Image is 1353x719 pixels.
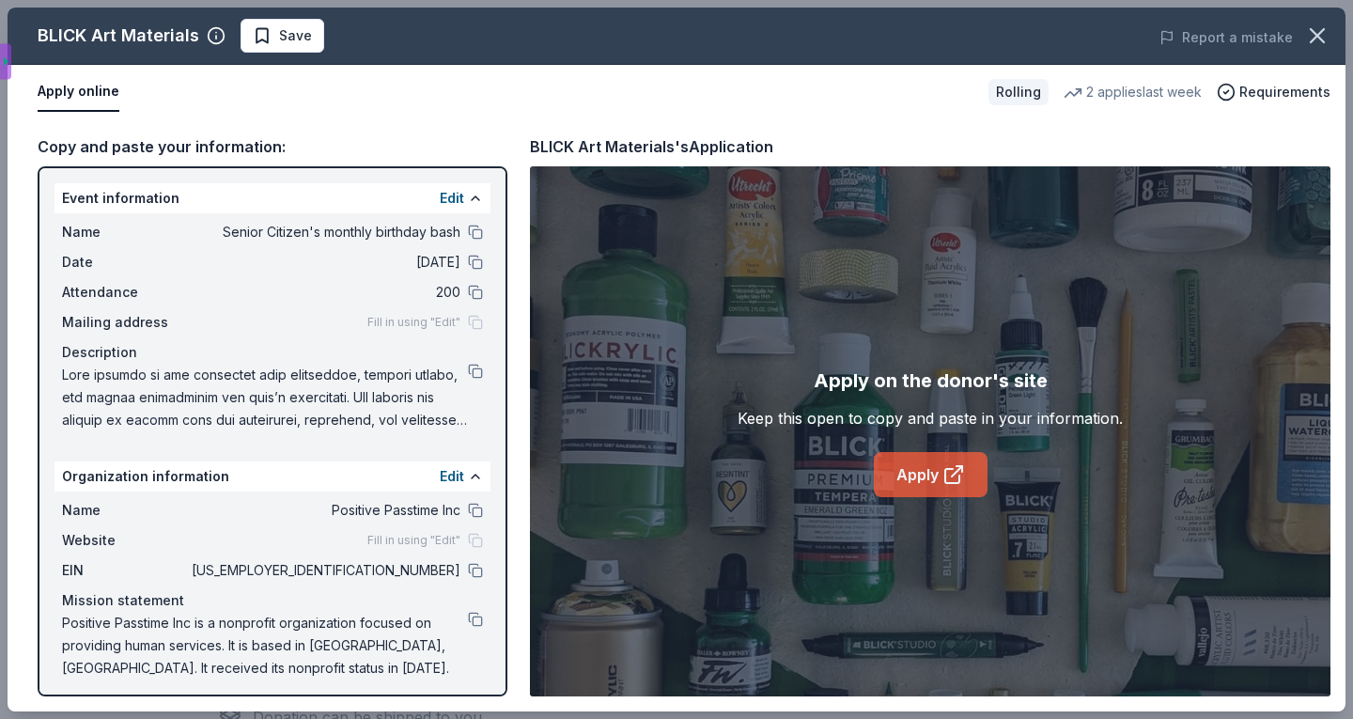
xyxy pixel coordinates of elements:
span: Name [62,499,188,522]
button: Edit [440,187,464,210]
span: Mailing address [62,311,188,334]
span: Lore ipsumdo si ame consectet adip elitseddoe, tempori utlabo, etd magnaa enimadminim ven quis’n ... [62,364,468,431]
span: Attendance [62,281,188,304]
span: EIN [62,559,188,582]
button: Apply online [38,72,119,112]
button: Report a mistake [1159,26,1293,49]
button: Edit [440,465,464,488]
div: BLICK Art Materials [38,21,199,51]
span: Name [62,221,188,243]
span: [US_EMPLOYER_IDENTIFICATION_NUMBER] [188,559,460,582]
span: Date [62,251,188,274]
button: Save [241,19,324,53]
span: [DATE] [188,251,460,274]
div: 2 applies last week [1064,81,1202,103]
div: BLICK Art Materials's Application [530,134,773,159]
div: Organization information [54,461,490,492]
span: Fill in using "Edit" [367,315,460,330]
div: Mission statement [62,589,483,612]
span: Senior Citizen's monthly birthday bash [188,221,460,243]
div: Event information [54,183,490,213]
div: Apply on the donor's site [814,366,1048,396]
a: Apply [874,452,988,497]
div: Keep this open to copy and paste in your information. [738,407,1123,430]
span: Requirements [1239,81,1330,103]
span: 200 [188,281,460,304]
button: Requirements [1217,81,1330,103]
span: Positive Passtime Inc is a nonprofit organization focused on providing human services. It is base... [62,612,468,680]
div: Description [62,341,483,364]
span: Positive Passtime Inc [188,499,460,522]
div: Copy and paste your information: [38,134,507,159]
span: Save [279,24,312,47]
span: Fill in using "Edit" [367,533,460,548]
div: Rolling [988,79,1049,105]
span: Website [62,529,188,552]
